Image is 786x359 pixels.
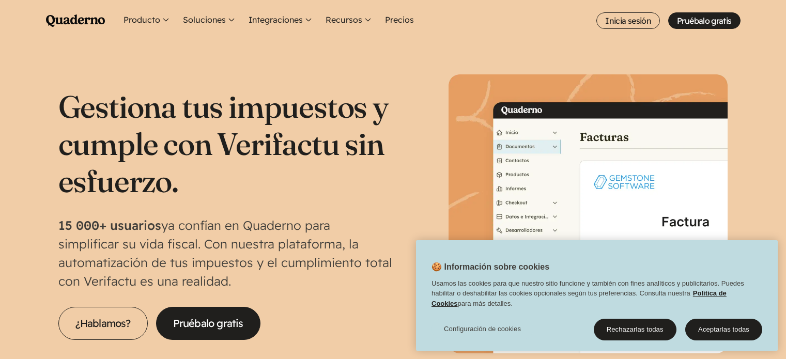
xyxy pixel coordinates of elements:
[685,319,762,340] button: Aceptarlas todas
[431,319,533,339] button: Configuración de cookies
[416,240,778,351] div: Cookie banner
[594,319,676,340] button: Rechazarlas todas
[596,12,660,29] a: Inicia sesión
[58,216,393,290] p: ya confían en Quaderno para simplificar su vida fiscal. Con nuestra plataforma, la automatización...
[416,261,549,278] h2: 🍪 Información sobre cookies
[58,217,161,233] strong: 15 000+ usuarios
[58,307,148,340] a: ¿Hablamos?
[431,289,727,307] a: Política de Cookies
[668,12,740,29] a: Pruébalo gratis
[449,74,728,353] img: Interfaz de Quaderno mostrando la página Factura con el distintivo Verifactu
[416,240,778,351] div: 🍪 Información sobre cookies
[156,307,260,340] a: Pruébalo gratis
[416,278,778,314] div: Usamos las cookies para que nuestro sitio funcione y también con fines analíticos y publicitarios...
[58,88,393,199] h1: Gestiona tus impuestos y cumple con Verifactu sin esfuerzo.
